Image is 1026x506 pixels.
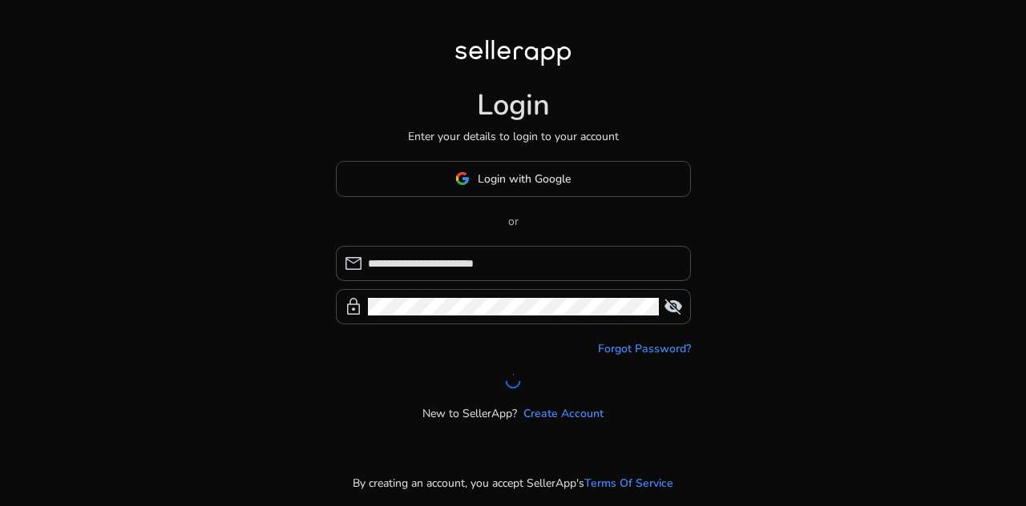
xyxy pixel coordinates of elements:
[344,297,363,316] span: lock
[408,128,619,145] p: Enter your details to login to your account
[664,297,683,316] span: visibility_off
[598,340,691,357] a: Forgot Password?
[455,171,470,186] img: google-logo.svg
[478,171,571,187] span: Login with Google
[336,161,691,197] button: Login with Google
[523,405,604,422] a: Create Account
[422,405,517,422] p: New to SellerApp?
[584,475,673,492] a: Terms Of Service
[477,88,550,122] h1: Login
[336,213,691,230] p: or
[344,254,363,273] span: mail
